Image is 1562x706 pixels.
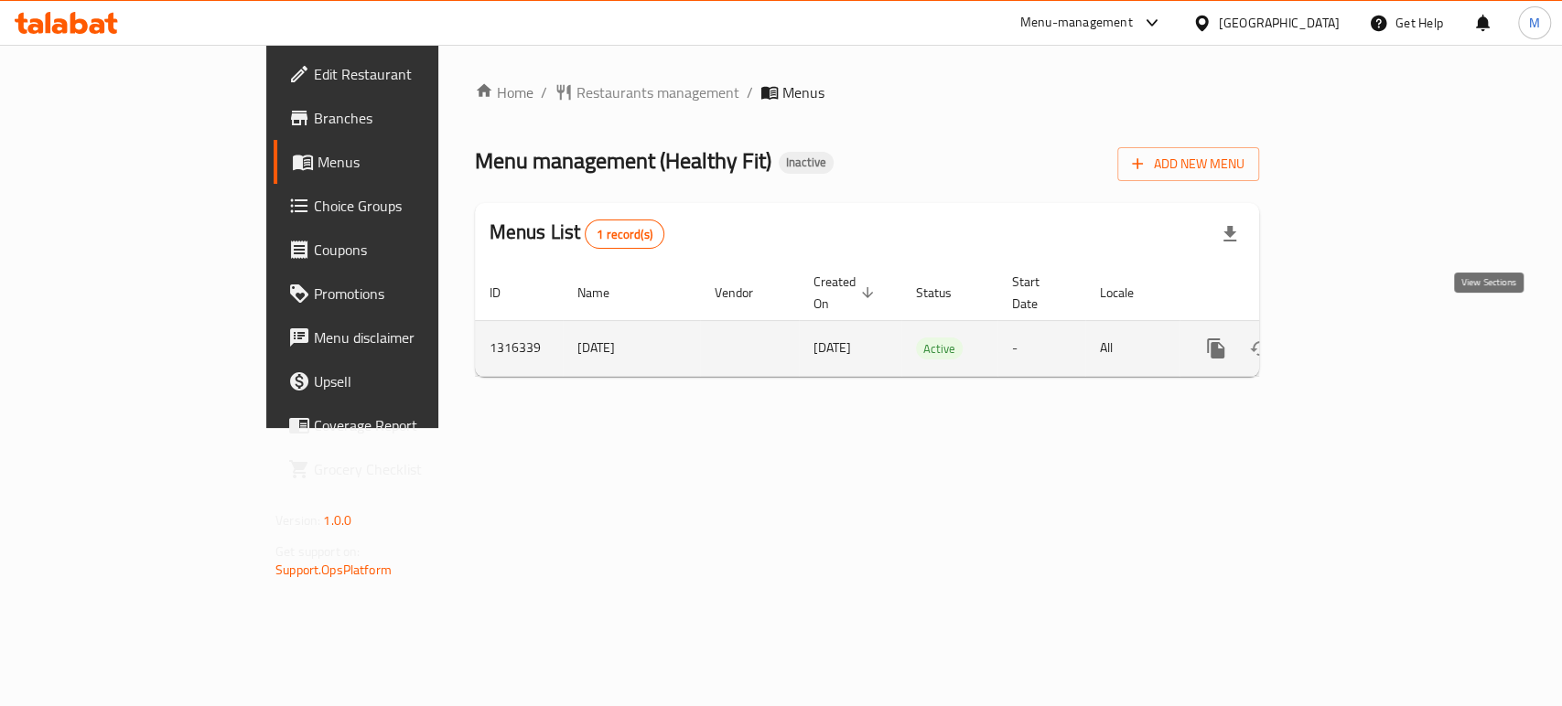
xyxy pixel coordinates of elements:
[314,414,512,436] span: Coverage Report
[274,316,527,359] a: Menu disclaimer
[274,52,527,96] a: Edit Restaurant
[782,81,824,103] span: Menus
[1117,147,1259,181] button: Add New Menu
[314,370,512,392] span: Upsell
[314,63,512,85] span: Edit Restaurant
[1238,326,1282,370] button: Change Status
[490,219,664,249] h2: Menus List
[274,140,527,184] a: Menus
[314,283,512,305] span: Promotions
[274,96,527,140] a: Branches
[576,81,739,103] span: Restaurants management
[715,282,777,304] span: Vendor
[1100,282,1158,304] span: Locale
[1219,13,1340,33] div: [GEOGRAPHIC_DATA]
[1132,153,1244,176] span: Add New Menu
[318,151,512,173] span: Menus
[1012,271,1063,315] span: Start Date
[916,282,975,304] span: Status
[314,458,512,480] span: Grocery Checklist
[275,540,360,563] span: Get support on:
[314,326,512,348] span: Menu disclaimer
[779,155,834,170] span: Inactive
[274,447,527,491] a: Grocery Checklist
[1180,265,1384,321] th: Actions
[274,228,527,272] a: Coupons
[323,508,351,532] span: 1.0.0
[314,107,512,129] span: Branches
[541,81,547,103] li: /
[475,140,771,181] span: Menu management ( Healthy Fit )
[274,403,527,447] a: Coverage Report
[813,271,879,315] span: Created On
[813,336,851,359] span: [DATE]
[475,265,1384,377] table: enhanced table
[475,81,1259,103] nav: breadcrumb
[314,239,512,261] span: Coupons
[916,337,963,359] div: Active
[779,152,834,174] div: Inactive
[274,359,527,403] a: Upsell
[577,282,633,304] span: Name
[490,282,524,304] span: ID
[586,226,663,243] span: 1 record(s)
[585,219,664,249] div: Total records count
[274,272,527,316] a: Promotions
[274,184,527,228] a: Choice Groups
[1529,13,1540,33] span: M
[275,508,320,532] span: Version:
[1085,320,1180,376] td: All
[747,81,753,103] li: /
[555,81,739,103] a: Restaurants management
[275,558,392,582] a: Support.OpsPlatform
[1020,12,1133,34] div: Menu-management
[314,195,512,217] span: Choice Groups
[916,338,963,359] span: Active
[563,320,700,376] td: [DATE]
[1194,326,1238,370] button: more
[997,320,1085,376] td: -
[1208,212,1252,256] div: Export file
